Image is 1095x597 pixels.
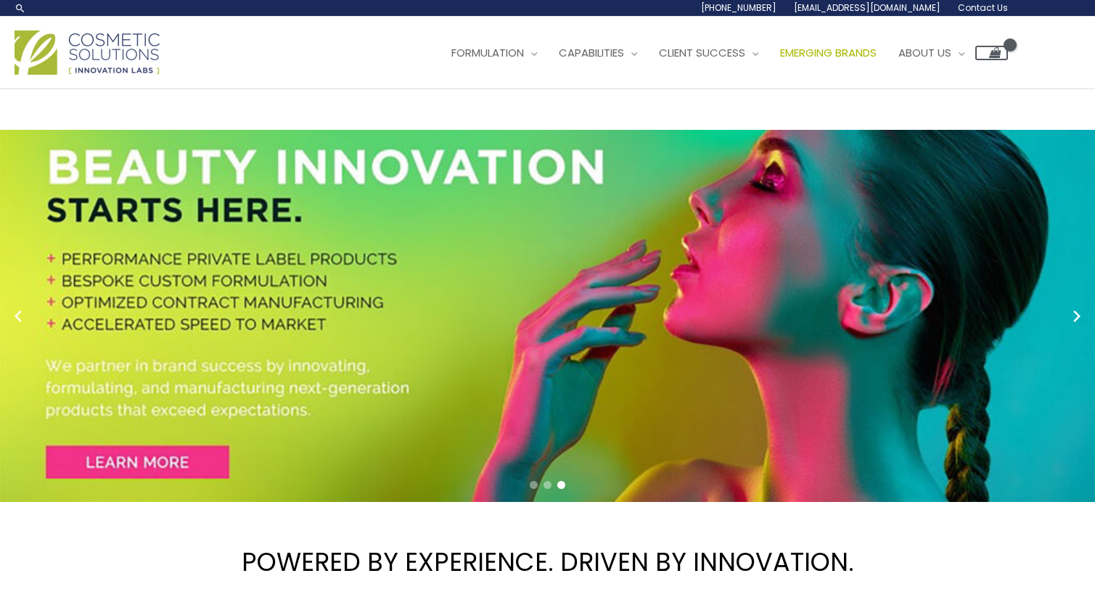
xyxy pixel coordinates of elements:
span: Contact Us [958,1,1008,14]
span: Capabilities [559,45,624,60]
span: Go to slide 1 [530,481,538,489]
button: Next slide [1066,305,1088,327]
span: About Us [898,45,951,60]
a: Capabilities [548,31,648,75]
span: Formulation [451,45,524,60]
a: About Us [887,31,975,75]
button: Previous slide [7,305,29,327]
a: Search icon link [15,2,26,14]
span: [PHONE_NUMBER] [701,1,776,14]
span: Client Success [659,45,745,60]
a: Formulation [440,31,548,75]
a: View Shopping Cart, empty [975,46,1008,60]
span: Emerging Brands [780,45,877,60]
span: Go to slide 2 [544,481,551,489]
a: Emerging Brands [769,31,887,75]
span: Go to slide 3 [557,481,565,489]
img: Cosmetic Solutions Logo [15,30,160,75]
span: [EMAIL_ADDRESS][DOMAIN_NAME] [794,1,940,14]
nav: Site Navigation [430,31,1008,75]
a: Client Success [648,31,769,75]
